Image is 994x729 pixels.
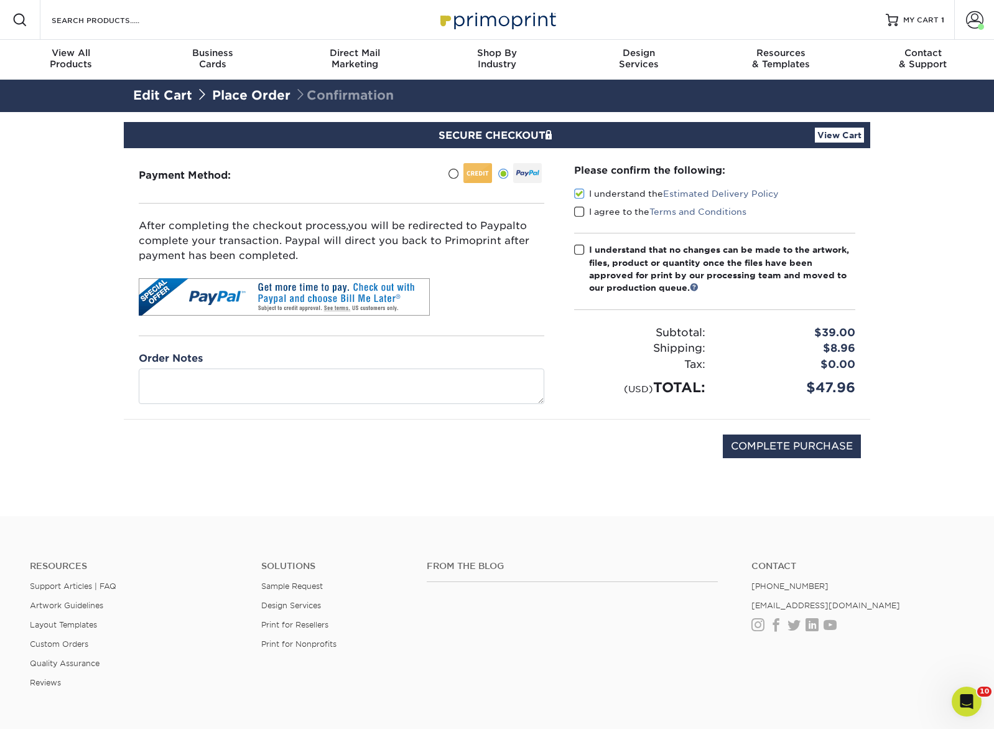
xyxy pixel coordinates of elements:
[649,207,746,217] a: Terms and Conditions
[139,351,203,366] label: Order Notes
[568,47,710,59] span: Design
[663,189,779,199] a: Estimated Delivery Policy
[348,220,516,232] span: you will be redirected to Paypal
[30,678,61,687] a: Reviews
[30,561,243,571] h4: Resources
[139,219,544,263] div: After completing the checkout process, to complete your transaction. Paypal will direct you back ...
[941,16,944,24] span: 1
[133,88,192,103] a: Edit Cart
[261,561,408,571] h4: Solutions
[30,581,116,591] a: Support Articles | FAQ
[903,15,939,26] span: MY CART
[568,40,710,80] a: DesignServices
[30,620,97,629] a: Layout Templates
[715,325,865,341] div: $39.00
[715,341,865,357] div: $8.96
[261,620,328,629] a: Print for Resellers
[815,128,864,143] a: View Cart
[142,47,284,59] span: Business
[565,357,715,373] div: Tax:
[710,47,852,59] span: Resources
[751,561,964,571] a: Contact
[723,435,861,458] input: COMPLETE PURCHASE
[284,47,426,70] div: Marketing
[565,325,715,341] div: Subtotal:
[710,47,852,70] div: & Templates
[30,659,100,668] a: Quality Assurance
[624,383,653,394] small: (USD)
[50,12,172,27] input: SEARCH PRODUCTS.....
[710,40,852,80] a: Resources& Templates
[139,278,430,316] img: Bill Me Later
[574,205,746,218] label: I agree to the
[852,47,994,70] div: & Support
[574,163,855,177] div: Please confirm the following:
[427,561,717,571] h4: From the Blog
[952,687,982,717] iframe: Intercom live chat
[568,47,710,70] div: Services
[133,435,195,471] img: DigiCert Secured Site Seal
[139,169,261,181] h3: Payment Method:
[715,377,865,398] div: $47.96
[261,581,323,591] a: Sample Request
[426,47,568,70] div: Industry
[284,47,426,59] span: Direct Mail
[574,187,779,200] label: I understand the
[751,581,829,591] a: [PHONE_NUMBER]
[426,47,568,59] span: Shop By
[565,377,715,398] div: TOTAL:
[284,40,426,80] a: Direct MailMarketing
[261,639,337,649] a: Print for Nonprofits
[30,601,103,610] a: Artwork Guidelines
[715,357,865,373] div: $0.00
[751,601,900,610] a: [EMAIL_ADDRESS][DOMAIN_NAME]
[30,639,88,649] a: Custom Orders
[142,40,284,80] a: BusinessCards
[294,88,394,103] span: Confirmation
[977,687,992,697] span: 10
[852,40,994,80] a: Contact& Support
[589,243,855,294] div: I understand that no changes can be made to the artwork, files, product or quantity once the file...
[852,47,994,59] span: Contact
[142,47,284,70] div: Cards
[426,40,568,80] a: Shop ByIndustry
[439,129,555,141] span: SECURE CHECKOUT
[212,88,290,103] a: Place Order
[261,601,321,610] a: Design Services
[565,341,715,357] div: Shipping:
[435,6,559,33] img: Primoprint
